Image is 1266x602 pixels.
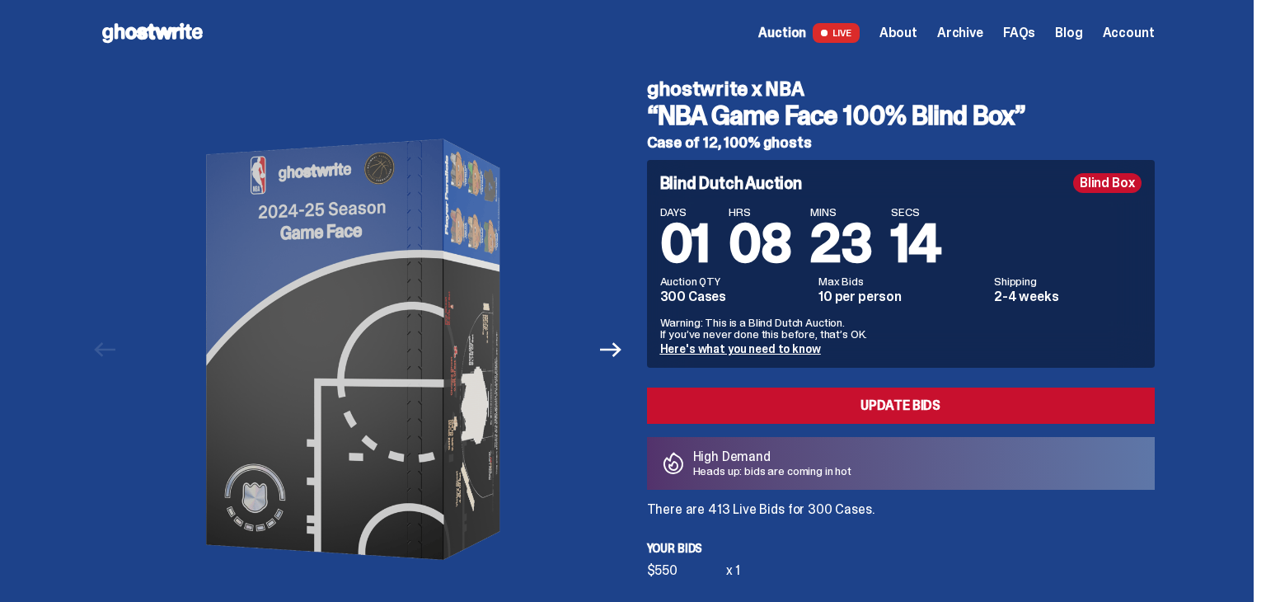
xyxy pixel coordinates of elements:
a: Here's what you need to know [660,341,821,356]
h3: “NBA Game Face 100% Blind Box” [647,102,1155,129]
p: There are 413 Live Bids for 300 Cases. [647,503,1155,516]
a: Account [1103,26,1155,40]
a: Blog [1055,26,1082,40]
dt: Auction QTY [660,275,809,287]
span: 01 [660,209,710,278]
dd: 300 Cases [660,290,809,303]
h4: ghostwrite x NBA [647,79,1155,99]
span: Auction [758,26,806,40]
button: Next [593,332,630,368]
span: 14 [891,209,941,278]
div: x 1 [726,564,741,577]
a: Auction LIVE [758,23,859,43]
p: Heads up: bids are coming in hot [693,465,852,477]
a: Archive [937,26,983,40]
span: HRS [729,206,790,218]
dd: 10 per person [818,290,984,303]
a: About [879,26,917,40]
span: LIVE [813,23,860,43]
span: SECS [891,206,941,218]
dd: 2-4 weeks [994,290,1142,303]
span: 08 [729,209,790,278]
span: DAYS [660,206,710,218]
p: Warning: This is a Blind Dutch Auction. If you’ve never done this before, that’s OK. [660,317,1142,340]
div: $550 [647,564,726,577]
h5: Case of 12, 100% ghosts [647,135,1155,150]
span: 23 [810,209,871,278]
div: Blind Box [1073,173,1142,193]
p: High Demand [693,450,852,463]
h4: Blind Dutch Auction [660,175,802,191]
p: Your bids [647,543,1155,554]
a: FAQs [1003,26,1035,40]
dt: Shipping [994,275,1142,287]
a: Update Bids [647,388,1155,424]
dt: Max Bids [818,275,984,287]
span: MINS [810,206,871,218]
